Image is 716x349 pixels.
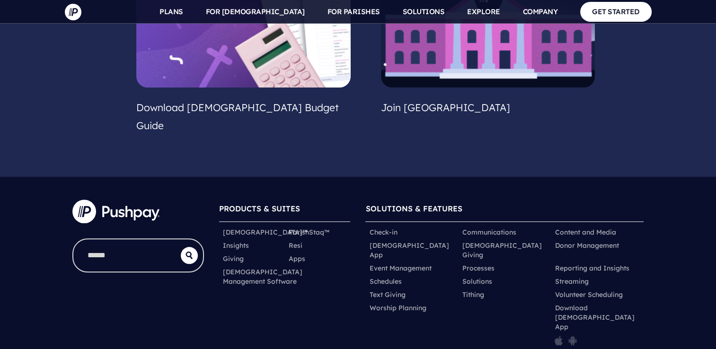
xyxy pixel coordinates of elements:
a: Join [GEOGRAPHIC_DATA] [381,101,510,113]
a: Giving [223,254,244,263]
a: Streaming [555,277,588,286]
a: Tithing [462,290,484,299]
a: Worship Planning [369,303,426,313]
a: Content and Media [555,227,616,237]
a: GET STARTED [580,2,652,21]
a: Processes [462,263,494,273]
a: [DEMOGRAPHIC_DATA]™ [223,227,308,237]
a: Solutions [462,277,492,286]
a: Text Giving [369,290,405,299]
a: Check-in [369,227,397,237]
a: Download [DEMOGRAPHIC_DATA] Budget Guide [136,101,339,131]
a: Reporting and Insights [555,263,629,273]
a: Resi [288,241,302,250]
a: [DEMOGRAPHIC_DATA] App [369,241,454,260]
img: pp_icon_gplay.png [568,335,577,346]
a: Apps [288,254,305,263]
h6: SOLUTIONS & FEATURES [365,200,644,222]
a: Communications [462,227,516,237]
a: [DEMOGRAPHIC_DATA] Giving [462,241,547,260]
h6: PRODUCTS & SUITES [219,200,351,222]
img: pp_icon_appstore.png [555,335,563,346]
a: Volunteer Scheduling [555,290,622,299]
a: Donor Management [555,241,619,250]
a: Insights [223,241,249,250]
a: Schedules [369,277,401,286]
a: [DEMOGRAPHIC_DATA] Management Software [223,267,302,286]
a: Event Management [369,263,431,273]
a: ParishStaq™ [288,227,329,237]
